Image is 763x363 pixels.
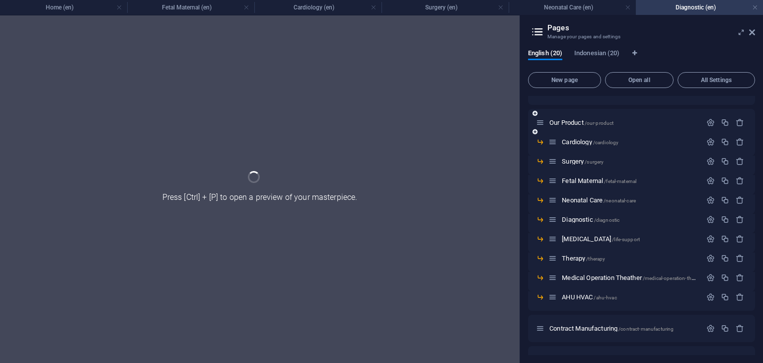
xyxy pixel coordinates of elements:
[381,2,509,13] h4: Surgery (en)
[721,273,729,282] div: Duplicate
[721,118,729,127] div: Duplicate
[594,295,616,300] span: /ahu-hvac
[585,120,614,126] span: /our-product
[736,293,744,301] div: Remove
[721,324,729,333] div: Duplicate
[559,158,701,165] div: Surgery/surgery
[721,196,729,204] div: Duplicate
[127,2,254,13] h4: Fetal Maternal (en)
[562,235,640,243] span: [MEDICAL_DATA]
[610,77,669,83] span: Open all
[736,118,744,127] div: Remove
[559,178,701,184] div: Fetal Maternal/fetal-maternal
[562,177,636,184] span: Fetal Maternal
[706,273,715,282] div: Settings
[736,157,744,166] div: Remove
[736,235,744,243] div: Remove
[682,77,751,83] span: All Settings
[585,159,604,165] span: /surgery
[559,236,701,242] div: [MEDICAL_DATA]/life-support
[546,325,701,332] div: Contract Manufacturing/contract-manufacturing
[559,294,701,300] div: AHU HVAC/ahu-hvac
[559,255,701,262] div: Therapy/therapy
[562,274,705,281] span: Medical Operation Theather
[721,235,729,243] div: Duplicate
[678,72,755,88] button: All Settings
[528,47,562,61] span: English (20)
[706,293,715,301] div: Settings
[721,138,729,146] div: Duplicate
[605,72,674,88] button: Open all
[721,254,729,263] div: Duplicate
[706,254,715,263] div: Settings
[559,274,701,281] div: Medical Operation Theather/medical-operation-theather
[604,179,636,184] span: /fetal-maternal
[528,49,755,68] div: Language Tabs
[604,198,636,203] span: /neonatal-care
[547,32,735,41] h3: Manage your pages and settings
[736,196,744,204] div: Remove
[721,293,729,301] div: Duplicate
[559,216,701,223] div: Diagnostic/diagnostic
[562,255,605,262] span: Therapy
[562,293,616,301] span: Click to open page
[643,275,705,281] span: /medical-operation-theather
[706,177,715,185] div: Settings
[562,196,636,204] span: Neonatal Care
[706,215,715,224] div: Settings
[593,140,619,145] span: /cardiology
[528,72,601,88] button: New page
[612,237,640,242] span: /life-support
[636,2,763,13] h4: Diagnostic (en)
[706,324,715,333] div: Settings
[706,235,715,243] div: Settings
[721,157,729,166] div: Duplicate
[533,77,597,83] span: New page
[736,177,744,185] div: Remove
[706,196,715,204] div: Settings
[254,2,381,13] h4: Cardiology (en)
[721,215,729,224] div: Duplicate
[721,177,729,185] div: Duplicate
[736,273,744,282] div: Remove
[549,119,613,126] span: Click to open page
[706,138,715,146] div: Settings
[706,157,715,166] div: Settings
[586,256,605,262] span: /therapy
[559,139,701,145] div: Cardiology/cardiology
[736,215,744,224] div: Remove
[547,23,755,32] h2: Pages
[559,197,701,203] div: Neonatal Care/neonatal-care
[549,325,674,332] span: Click to open page
[618,326,674,332] span: /contract-manufacturing
[574,47,619,61] span: Indonesian (20)
[509,2,636,13] h4: Neonatal Care (en)
[736,324,744,333] div: Remove
[594,217,620,223] span: /diagnostic
[562,138,618,146] span: Click to open page
[546,119,701,126] div: Our Product/our-product
[562,158,604,165] span: Surgery
[706,118,715,127] div: Settings
[562,216,619,223] span: Diagnostic
[736,138,744,146] div: Remove
[736,254,744,263] div: Remove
